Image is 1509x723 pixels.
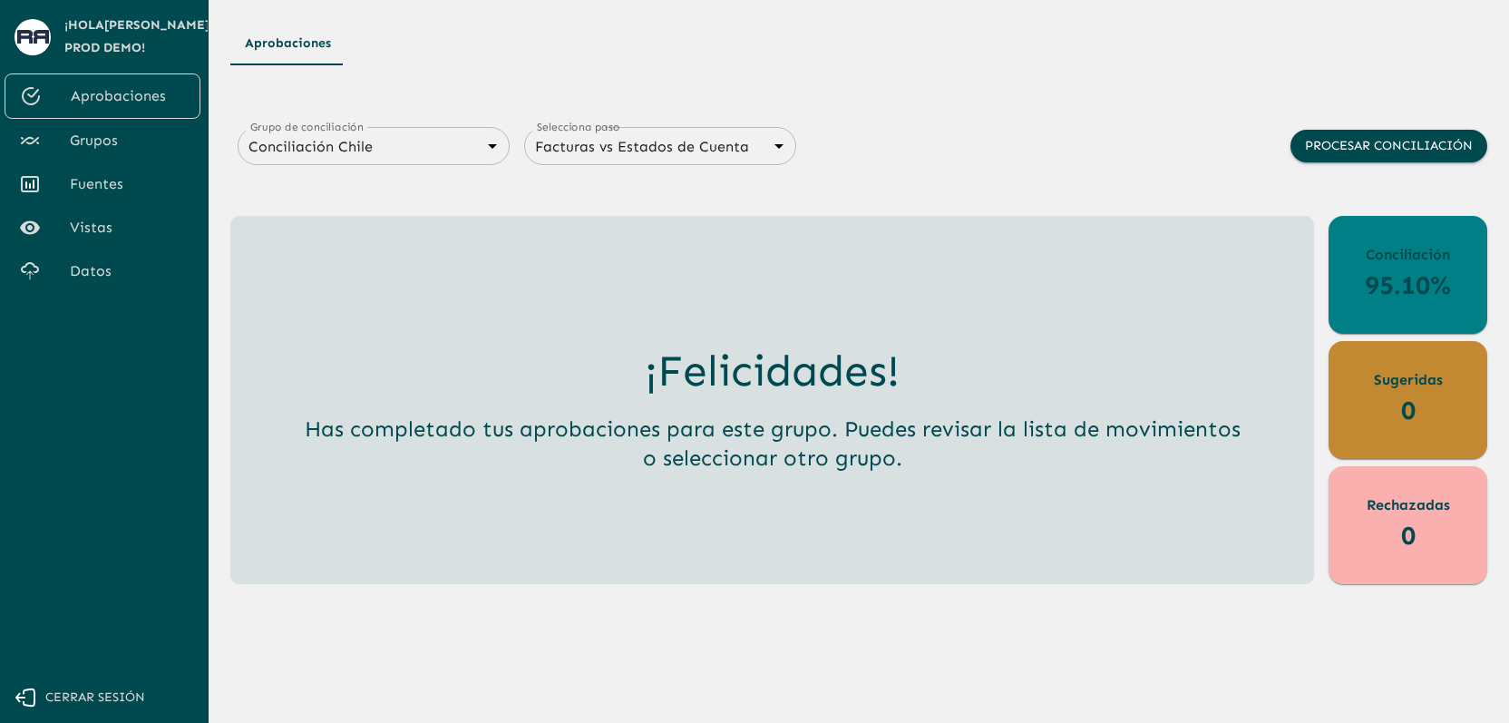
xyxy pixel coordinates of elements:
a: Datos [5,249,200,293]
span: Cerrar sesión [45,687,145,709]
span: Datos [70,260,186,282]
span: Vistas [70,217,186,239]
label: Grupo de conciliación [250,119,364,134]
p: Conciliación [1366,244,1450,266]
div: Conciliación Chile [238,133,510,160]
a: Vistas [5,206,200,249]
a: Aprobaciones [5,73,200,119]
span: ¡Hola [PERSON_NAME] Prod Demo ! [64,15,210,59]
p: Rechazadas [1367,494,1450,516]
div: Tipos de Movimientos [230,22,1487,65]
h3: ¡Felicidades! [645,346,900,396]
span: Grupos [70,130,186,151]
p: 0 [1401,391,1416,430]
img: avatar [17,30,49,44]
label: Selecciona paso [537,119,620,134]
div: Facturas vs Estados de Cuenta [524,133,796,160]
h5: Has completado tus aprobaciones para este grupo. Puedes revisar la lista de movimientos o selecci... [299,415,1245,473]
span: Fuentes [70,173,186,195]
button: Aprobaciones [230,22,346,65]
p: 95.10% [1365,266,1451,305]
a: Grupos [5,119,200,162]
p: Sugeridas [1374,369,1443,391]
p: 0 [1401,516,1416,555]
span: Aprobaciones [71,85,185,107]
button: Procesar conciliación [1290,130,1487,163]
a: Fuentes [5,162,200,206]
